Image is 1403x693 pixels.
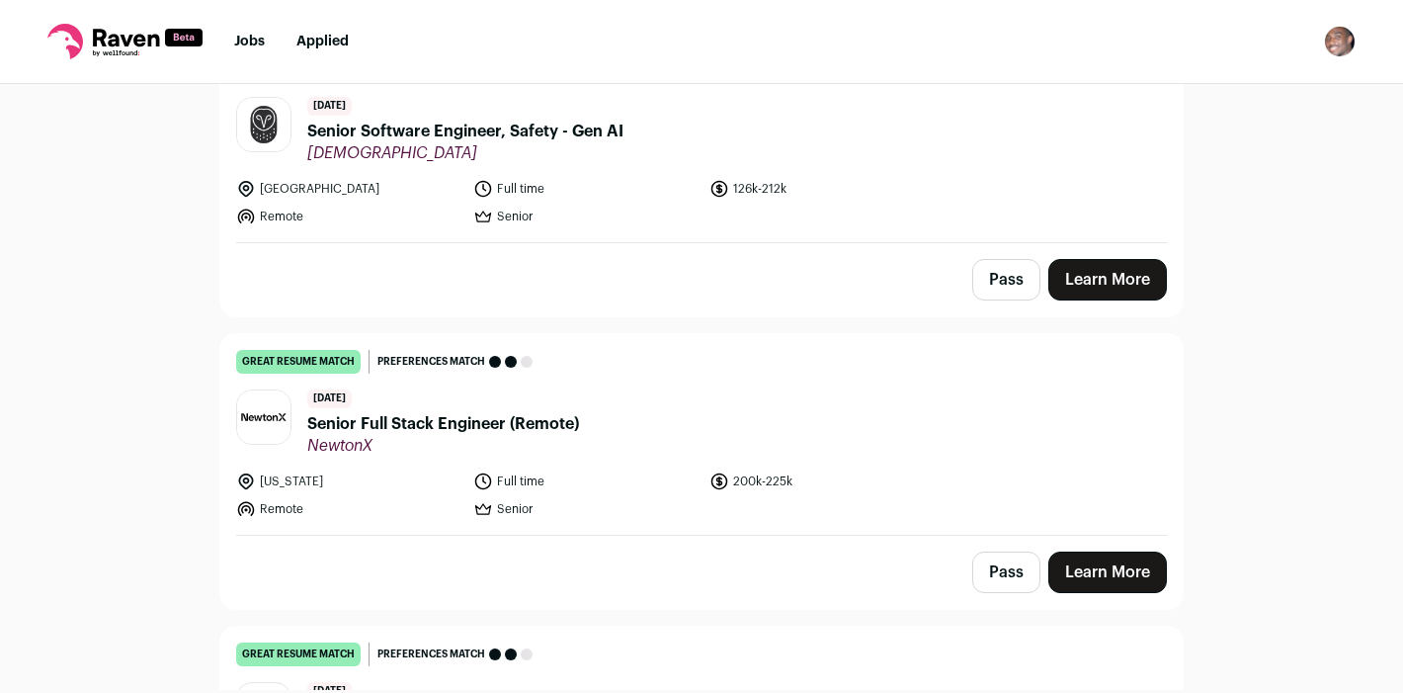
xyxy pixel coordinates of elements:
[473,499,699,519] li: Senior
[473,179,699,199] li: Full time
[220,334,1183,535] a: great resume match Preferences match [DATE] Senior Full Stack Engineer (Remote) NewtonX [US_STATE...
[307,412,579,436] span: Senior Full Stack Engineer (Remote)
[296,35,349,48] a: Applied
[236,207,461,226] li: Remote
[307,390,352,408] span: [DATE]
[972,552,1040,593] button: Pass
[377,645,485,664] span: Preferences match
[236,499,461,519] li: Remote
[220,42,1183,242] a: great resume match Preferences match [DATE] Senior Software Engineer, Safety - Gen AI [DEMOGRAPHI...
[307,120,623,143] span: Senior Software Engineer, Safety - Gen AI
[709,179,935,199] li: 126k-212k
[1048,259,1167,301] a: Learn More
[1324,26,1356,57] button: Open dropdown
[237,98,290,151] img: f3d5d0fa5e81f1c40eef72acec6f04c076c8df624c75215ce6affc40ebb62c96.jpg
[236,643,361,666] div: great resume match
[377,352,485,372] span: Preferences match
[473,207,699,226] li: Senior
[236,350,361,374] div: great resume match
[307,143,623,163] span: [DEMOGRAPHIC_DATA]
[972,259,1040,301] button: Pass
[709,472,935,491] li: 200k-225k
[236,179,461,199] li: [GEOGRAPHIC_DATA]
[236,472,461,491] li: [US_STATE]
[473,472,699,491] li: Full time
[307,436,579,456] span: NewtonX
[234,35,265,48] a: Jobs
[1048,552,1167,593] a: Learn More
[237,390,290,444] img: 63ede651662cc4f6f1187e43f5e260bbb9be76dcdb6a91b4b358627a18112017.jpg
[307,97,352,116] span: [DATE]
[1324,26,1356,57] img: 902590-medium_jpg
